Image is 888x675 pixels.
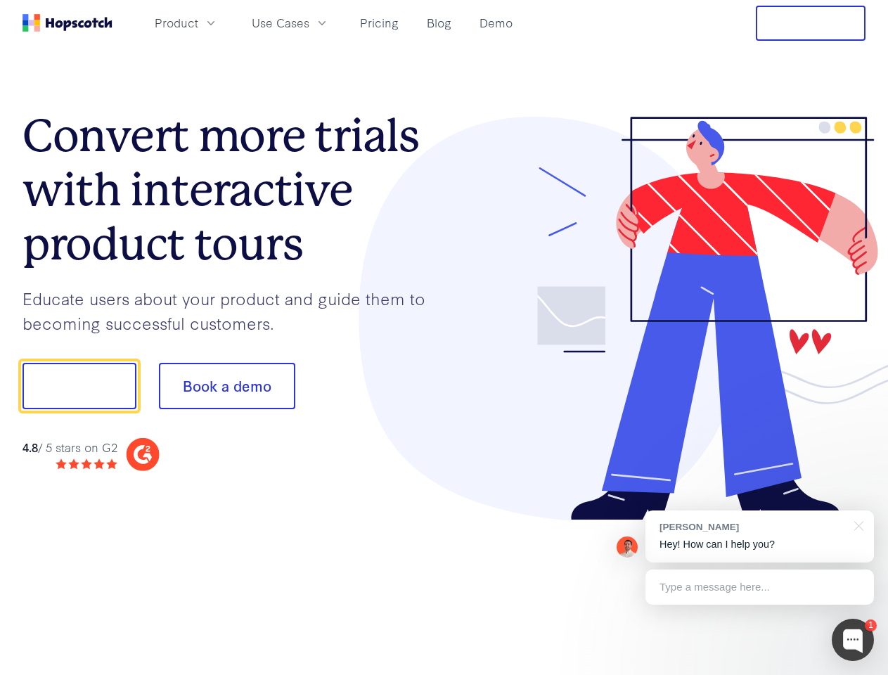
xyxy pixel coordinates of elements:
button: Show me! [22,363,136,409]
div: / 5 stars on G2 [22,439,117,456]
strong: 4.8 [22,439,38,455]
button: Use Cases [243,11,337,34]
div: Type a message here... [645,570,874,605]
div: 1 [865,619,877,631]
span: Use Cases [252,14,309,32]
a: Pricing [354,11,404,34]
span: Product [155,14,198,32]
button: Product [146,11,226,34]
a: Blog [421,11,457,34]
h1: Convert more trials with interactive product tours [22,109,444,271]
div: [PERSON_NAME] [659,520,846,534]
button: Book a demo [159,363,295,409]
a: Home [22,14,112,32]
a: Demo [474,11,518,34]
p: Educate users about your product and guide them to becoming successful customers. [22,286,444,335]
p: Hey! How can I help you? [659,537,860,552]
img: Mark Spera [617,536,638,558]
button: Free Trial [756,6,866,41]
